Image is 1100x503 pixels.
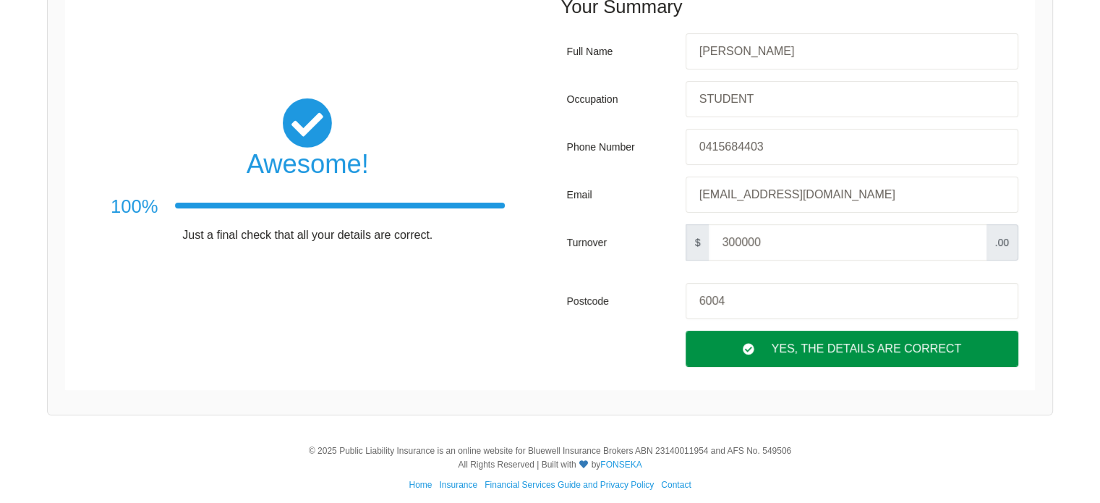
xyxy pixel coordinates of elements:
input: Your first and last names [686,33,1018,69]
a: Home [409,480,432,490]
div: Phone Number [567,129,680,165]
div: Email [567,177,680,213]
a: Financial Services Guide and Privacy Policy [485,480,654,490]
p: Just a final check that all your details are correct. [111,227,505,243]
input: Your postcode [686,283,1018,319]
input: Your email [686,177,1018,213]
div: Turnover [567,224,680,261]
h3: 100% [111,194,158,220]
a: Insurance [439,480,477,490]
div: Postcode [567,283,680,319]
input: Your occupation [686,81,1018,117]
h2: Awesome! [111,148,505,180]
div: Yes, The Details are correct [686,331,1018,367]
a: Contact [661,480,691,490]
span: $ [686,224,710,261]
span: .00 [986,224,1018,261]
input: Your turnover [709,224,986,261]
div: Full Name [567,33,680,69]
a: FONSEKA [600,460,641,470]
input: Your phone number, eg: +61xxxxxxxxxx / 0xxxxxxxxx [686,129,1018,165]
div: Occupation [567,81,680,117]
